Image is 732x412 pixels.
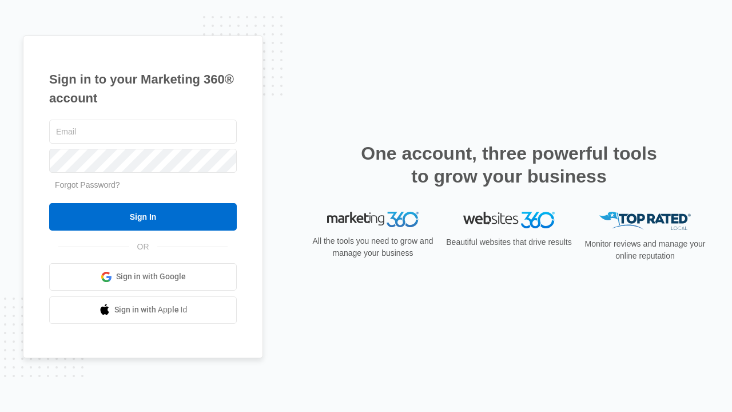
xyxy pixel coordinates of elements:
[599,212,691,231] img: Top Rated Local
[581,238,709,262] p: Monitor reviews and manage your online reputation
[463,212,555,228] img: Websites 360
[49,263,237,291] a: Sign in with Google
[49,120,237,144] input: Email
[49,203,237,231] input: Sign In
[116,271,186,283] span: Sign in with Google
[129,241,157,253] span: OR
[357,142,661,188] h2: One account, three powerful tools to grow your business
[445,236,573,248] p: Beautiful websites that drive results
[309,235,437,259] p: All the tools you need to grow and manage your business
[49,296,237,324] a: Sign in with Apple Id
[49,70,237,108] h1: Sign in to your Marketing 360® account
[55,180,120,189] a: Forgot Password?
[327,212,419,228] img: Marketing 360
[114,304,188,316] span: Sign in with Apple Id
